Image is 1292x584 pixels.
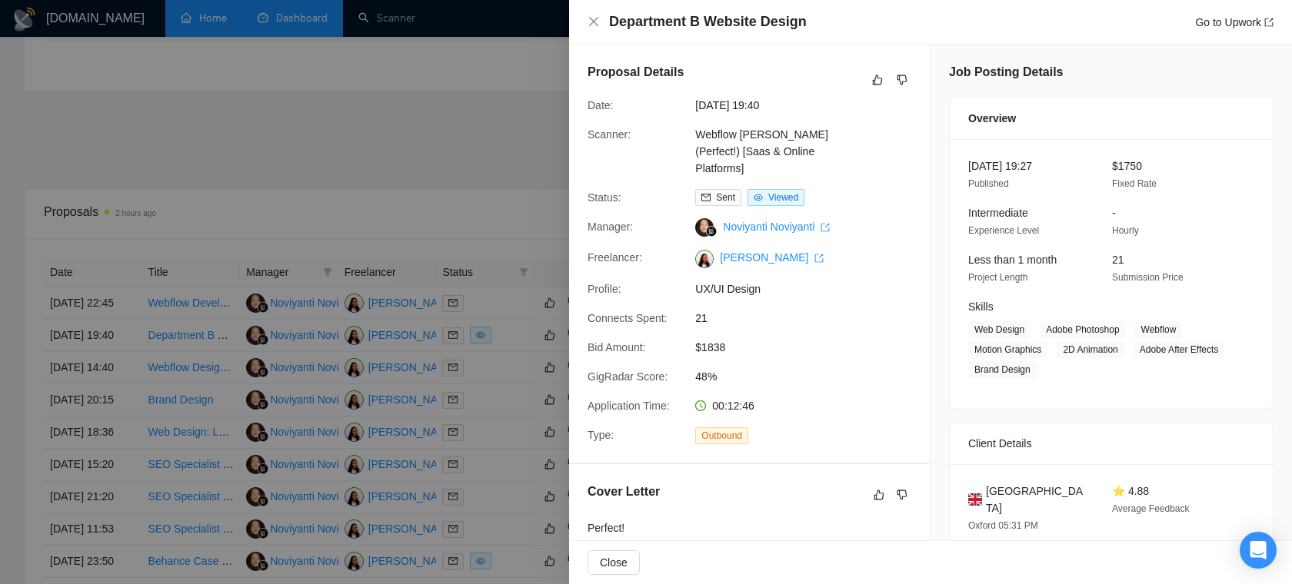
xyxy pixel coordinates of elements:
[897,489,907,501] span: dislike
[588,429,614,441] span: Type:
[968,361,1037,378] span: Brand Design
[1240,532,1277,569] div: Open Intercom Messenger
[695,427,748,444] span: Outbound
[588,15,600,28] span: close
[695,128,827,174] a: Webflow [PERSON_NAME] (Perfect!) [Saas & Online Platforms]
[870,486,888,504] button: like
[1112,503,1190,514] span: Average Feedback
[588,191,621,204] span: Status:
[968,300,994,313] span: Skills
[1112,178,1157,189] span: Fixed Rate
[706,226,717,237] img: gigradar-bm.png
[868,71,887,89] button: like
[695,400,706,411] span: clock-circle
[1134,341,1225,358] span: Adobe After Effects
[968,491,982,508] img: 🇬🇧
[968,207,1028,219] span: Intermediate
[968,160,1032,172] span: [DATE] 19:27
[968,423,1254,464] div: Client Details
[588,400,670,412] span: Application Time:
[1040,321,1125,338] span: Adobe Photoshop
[1135,321,1183,338] span: Webflow
[872,74,883,86] span: like
[588,341,646,353] span: Bid Amount:
[1057,341,1124,358] span: 2D Animation
[893,71,911,89] button: dislike
[723,221,830,233] a: Noviyanti Noviyanti export
[897,74,907,86] span: dislike
[968,272,1027,283] span: Project Length
[1195,16,1274,28] a: Go to Upworkexport
[1112,225,1139,236] span: Hourly
[588,550,640,575] button: Close
[588,251,642,264] span: Freelancer:
[893,486,911,504] button: dislike
[949,63,1063,81] h5: Job Posting Details
[695,368,926,385] span: 48%
[588,128,631,141] span: Scanner:
[968,341,1047,358] span: Motion Graphics
[588,15,600,28] button: Close
[968,225,1039,236] span: Experience Level
[720,251,824,264] a: [PERSON_NAME] export
[821,223,830,232] span: export
[1112,254,1124,266] span: 21
[1112,207,1116,219] span: -
[768,192,798,203] span: Viewed
[968,110,1016,127] span: Overview
[600,554,628,571] span: Close
[695,339,926,356] span: $1838
[754,193,763,202] span: eye
[695,250,714,268] img: c1E3OIJ_QazEI-FHhnL56HKm2o297MX1nGAwquIvHxLNpLDdNZ4XX36Fs4Zf1YPQ0X
[712,400,754,412] span: 00:12:46
[968,178,1009,189] span: Published
[695,310,926,327] span: 21
[1264,18,1274,27] span: export
[968,520,1038,531] span: Oxford 05:31 PM
[588,283,621,295] span: Profile:
[716,192,735,203] span: Sent
[588,312,668,324] span: Connects Spent:
[1112,160,1142,172] span: $1750
[588,63,684,81] h5: Proposal Details
[986,483,1087,516] span: [GEOGRAPHIC_DATA]
[695,97,926,114] span: [DATE] 19:40
[701,193,711,202] span: mail
[588,221,633,233] span: Manager:
[588,483,660,501] h5: Cover Letter
[814,254,824,263] span: export
[968,254,1057,266] span: Less than 1 month
[1112,272,1184,283] span: Submission Price
[695,280,926,297] span: UX/UI Design
[588,370,668,383] span: GigRadar Score:
[1112,485,1149,497] span: ⭐ 4.88
[609,12,807,32] h4: Department B Website Design
[874,489,884,501] span: like
[588,99,613,111] span: Date:
[968,321,1031,338] span: Web Design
